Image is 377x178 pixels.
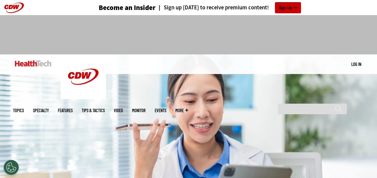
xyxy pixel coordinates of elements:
[156,5,269,11] a: Sign up [DATE] to receive premium content!
[351,61,361,67] div: User menu
[33,108,49,113] span: Specialty
[15,60,51,66] img: Home
[78,21,299,48] iframe: advertisement
[351,61,361,67] a: Log in
[76,4,156,11] a: Become an Insider
[114,108,123,113] a: Video
[155,108,166,113] a: Events
[275,2,301,13] a: Sign Up
[61,54,106,99] img: Home
[82,108,105,113] a: Tips & Tactics
[4,160,19,175] button: Open Preferences
[58,108,73,113] a: Features
[13,108,24,113] span: Topics
[4,160,19,175] div: Cookies Settings
[175,108,188,113] span: More
[61,94,106,101] a: CDW
[132,108,146,113] a: MonITor
[99,4,156,11] h3: Become an Insider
